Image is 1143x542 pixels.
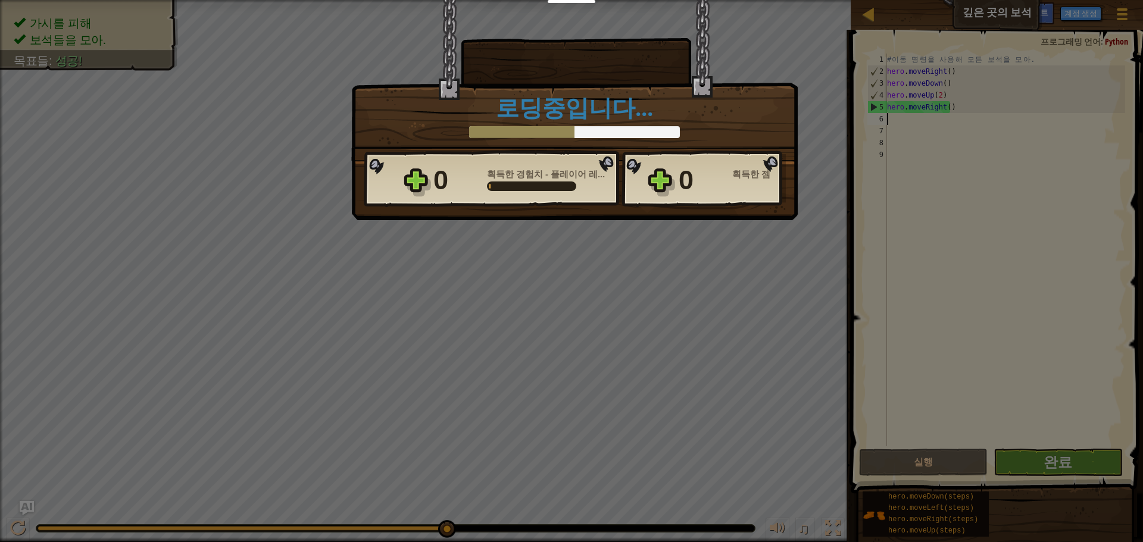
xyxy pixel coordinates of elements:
div: - [487,169,612,180]
span: 획득한 경험치 [487,168,545,180]
span: 2 [609,168,613,180]
span: 플레이어 레벨 [548,168,609,180]
h1: 로딩중입니다... [364,95,785,120]
div: 0 [679,161,725,199]
div: 획득한 젬 [732,169,786,180]
div: 0 [433,161,480,199]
